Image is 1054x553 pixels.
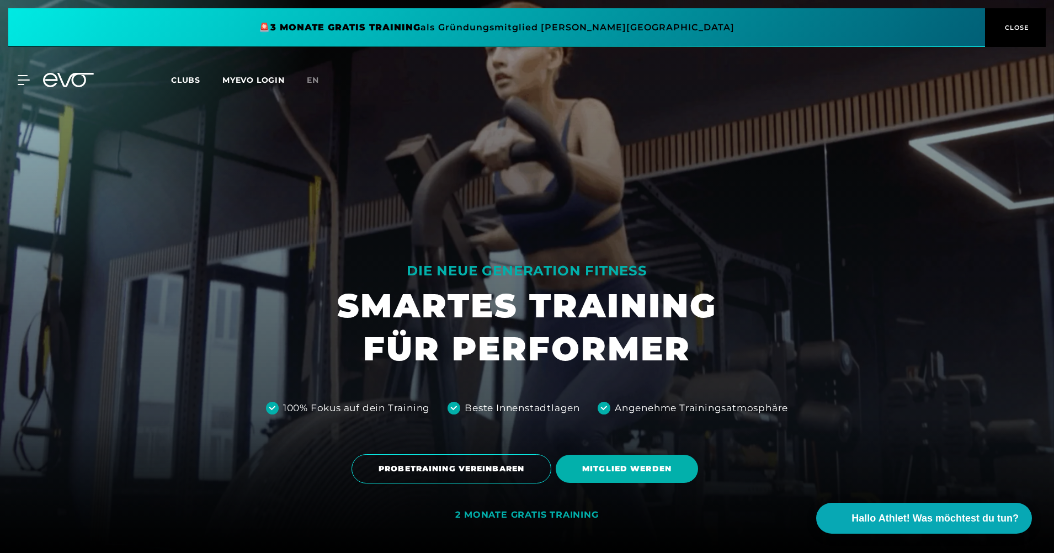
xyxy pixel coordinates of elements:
[307,74,332,87] a: en
[1002,23,1029,33] span: CLOSE
[283,401,430,416] div: 100% Fokus auf dein Training
[851,511,1019,526] span: Hallo Athlet! Was möchtest du tun?
[337,284,717,370] h1: SMARTES TRAINING FÜR PERFORMER
[352,446,556,492] a: PROBETRAINING VEREINBAREN
[379,463,524,475] span: PROBETRAINING VEREINBAREN
[171,75,222,85] a: Clubs
[307,75,319,85] span: en
[455,509,598,521] div: 2 MONATE GRATIS TRAINING
[816,503,1032,534] button: Hallo Athlet! Was möchtest du tun?
[171,75,200,85] span: Clubs
[985,8,1046,47] button: CLOSE
[465,401,580,416] div: Beste Innenstadtlagen
[556,446,702,491] a: MITGLIED WERDEN
[337,262,717,280] div: DIE NEUE GENERATION FITNESS
[222,75,285,85] a: MYEVO LOGIN
[615,401,788,416] div: Angenehme Trainingsatmosphäre
[582,463,672,475] span: MITGLIED WERDEN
